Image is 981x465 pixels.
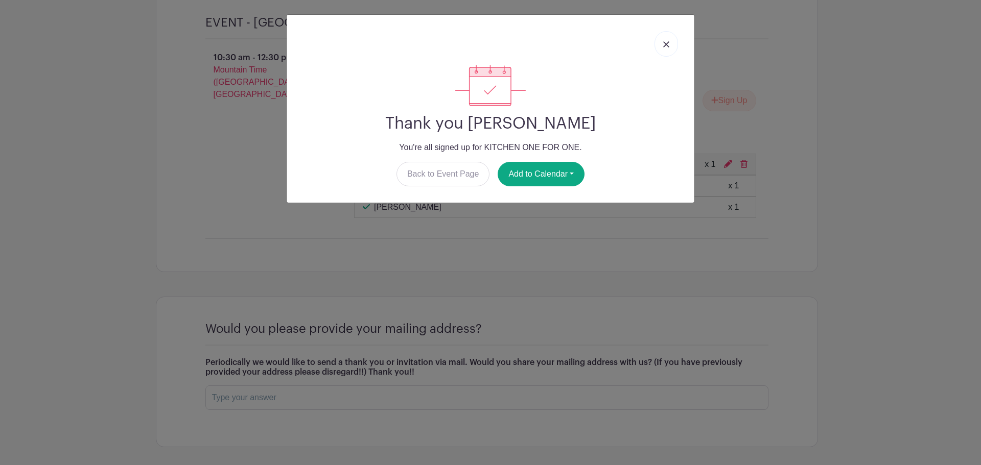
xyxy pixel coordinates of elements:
[663,41,669,47] img: close_button-5f87c8562297e5c2d7936805f587ecaba9071eb48480494691a3f1689db116b3.svg
[295,141,686,154] p: You're all signed up for KITCHEN ONE FOR ONE.
[498,162,585,186] button: Add to Calendar
[455,65,526,106] img: signup_complete-c468d5dda3e2740ee63a24cb0ba0d3ce5d8a4ecd24259e683200fb1569d990c8.svg
[295,114,686,133] h2: Thank you [PERSON_NAME]
[396,162,490,186] a: Back to Event Page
